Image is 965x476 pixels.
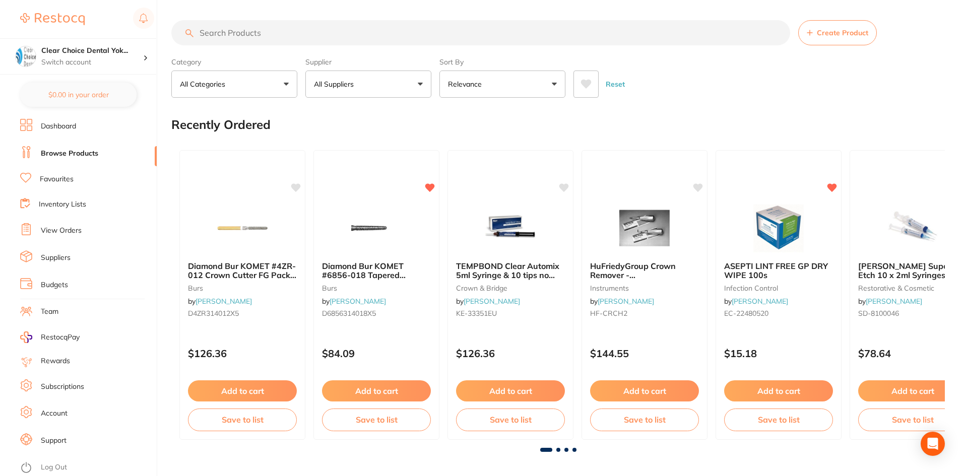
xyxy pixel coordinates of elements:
a: [PERSON_NAME] [196,297,252,306]
small: D4ZR314012X5 [188,309,297,317]
small: KE-33351EU [456,309,565,317]
button: All Suppliers [305,71,431,98]
button: Reset [603,71,628,98]
button: Save to list [724,409,833,431]
button: $0.00 in your order [20,83,137,107]
button: Save to list [322,409,431,431]
a: Inventory Lists [39,199,86,210]
a: [PERSON_NAME] [866,297,922,306]
h4: Clear Choice Dental Yokine [41,46,143,56]
img: RestocqPay [20,331,32,343]
a: [PERSON_NAME] [598,297,654,306]
p: All Categories [180,79,229,89]
div: Open Intercom Messenger [921,432,945,456]
a: Favourites [40,174,74,184]
a: Rewards [41,356,70,366]
small: infection control [724,284,833,292]
h2: Recently Ordered [171,118,271,132]
img: Restocq Logo [20,13,85,25]
a: RestocqPay [20,331,80,343]
small: EC-22480520 [724,309,833,317]
small: D6856314018X5 [322,309,431,317]
p: $84.09 [322,348,431,359]
button: Add to cart [724,380,833,401]
b: TEMPBOND Clear Automix 5ml Syringe & 10 tips no triclosan [456,261,565,280]
b: ASEPTI LINT FREE GP DRY WIPE 100s [724,261,833,280]
a: Log Out [41,462,67,472]
p: All Suppliers [314,79,358,89]
img: Clear Choice Dental Yokine [16,46,36,66]
img: Diamond Bur KOMET #6856-018 Tapered Chamfer Coarse FG x 5 [344,203,409,253]
p: Relevance [448,79,486,89]
b: Diamond Bur KOMET #4ZR-012 Crown Cutter FG Pack of 5 [188,261,297,280]
button: Save to list [590,409,699,431]
a: Account [41,409,68,419]
small: instruments [590,284,699,292]
a: Support [41,436,67,446]
a: Team [41,307,58,317]
a: Browse Products [41,149,98,159]
p: Switch account [41,57,143,67]
img: TEMPBOND Clear Automix 5ml Syringe & 10 tips no triclosan [478,203,543,253]
button: Save to list [188,409,297,431]
label: Sort By [439,57,565,66]
a: Budgets [41,280,68,290]
p: $126.36 [456,348,565,359]
span: by [724,297,788,306]
input: Search Products [171,20,790,45]
span: by [858,297,922,306]
a: Restocq Logo [20,8,85,31]
span: by [456,297,520,306]
small: burs [188,284,297,292]
a: [PERSON_NAME] [732,297,788,306]
img: HENRY SCHEIN Super Etch 10 x 2ml Syringes and 50 Tips [880,203,945,253]
b: Diamond Bur KOMET #6856-018 Tapered Chamfer Coarse FG x 5 [322,261,431,280]
p: $144.55 [590,348,699,359]
a: Dashboard [41,121,76,131]
img: ASEPTI LINT FREE GP DRY WIPE 100s [746,203,811,253]
small: crown & bridge [456,284,565,292]
button: Add to cart [188,380,297,401]
span: Create Product [817,29,868,37]
span: by [322,297,386,306]
a: Suppliers [41,253,71,263]
b: HuFriedyGroup Crown Remover - Christensen - Right Angle Posterior [590,261,699,280]
img: Diamond Bur KOMET #4ZR-012 Crown Cutter FG Pack of 5 [210,203,275,253]
span: by [590,297,654,306]
p: $15.18 [724,348,833,359]
span: by [188,297,252,306]
button: Save to list [456,409,565,431]
button: Add to cart [590,380,699,401]
button: Add to cart [456,380,565,401]
label: Category [171,57,297,66]
img: HuFriedyGroup Crown Remover - Christensen - Right Angle Posterior [612,203,677,253]
button: Create Product [798,20,877,45]
label: Supplier [305,57,431,66]
button: Relevance [439,71,565,98]
small: burs [322,284,431,292]
a: [PERSON_NAME] [330,297,386,306]
small: HF-CRCH2 [590,309,699,317]
span: RestocqPay [41,332,80,343]
p: $126.36 [188,348,297,359]
a: View Orders [41,226,82,236]
button: Add to cart [322,380,431,401]
a: Subscriptions [41,382,84,392]
button: All Categories [171,71,297,98]
a: [PERSON_NAME] [464,297,520,306]
button: Log Out [20,460,154,476]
